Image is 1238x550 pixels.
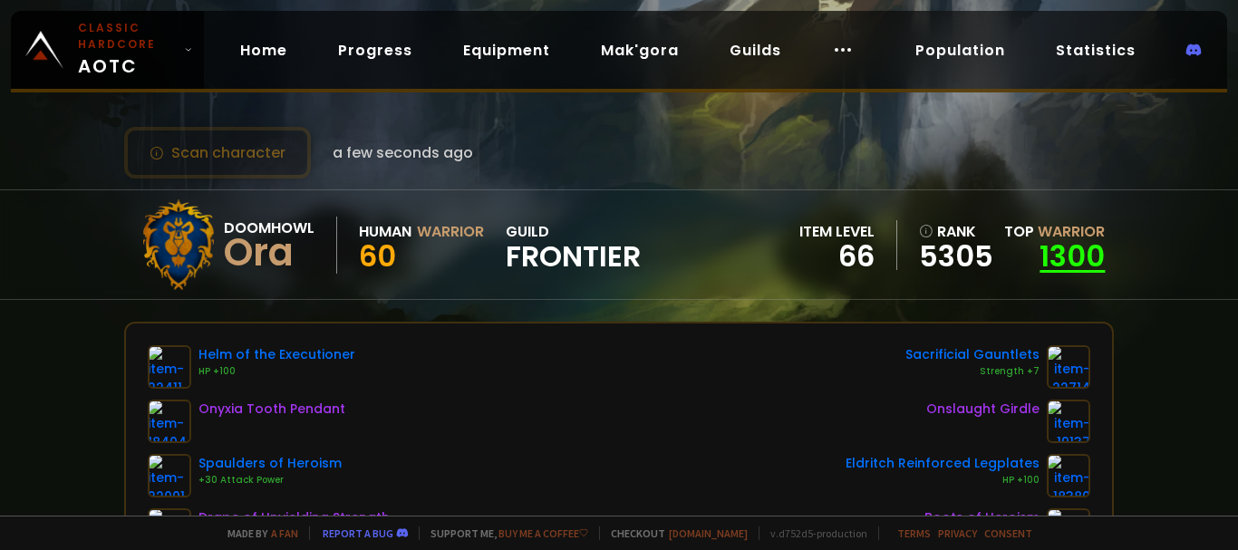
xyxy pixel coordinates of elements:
[897,526,931,540] a: Terms
[984,526,1032,540] a: Consent
[271,526,298,540] a: a fan
[846,473,1040,487] div: HP +100
[78,20,177,80] span: AOTC
[198,508,390,527] div: Drape of Unyielding Strength
[1047,400,1090,443] img: item-19137
[938,526,977,540] a: Privacy
[198,364,355,379] div: HP +100
[224,239,314,266] div: Ora
[799,220,875,243] div: item level
[359,236,396,276] span: 60
[359,220,411,243] div: Human
[217,526,298,540] span: Made by
[11,11,204,89] a: Classic HardcoreAOTC
[198,454,342,473] div: Spaulders of Heroism
[905,345,1040,364] div: Sacrificial Gauntlets
[901,32,1020,69] a: Population
[333,141,473,164] span: a few seconds ago
[78,20,177,53] small: Classic Hardcore
[1004,220,1105,243] div: Top
[919,220,993,243] div: rank
[586,32,693,69] a: Mak'gora
[449,32,565,69] a: Equipment
[198,473,342,487] div: +30 Attack Power
[124,127,311,179] button: Scan character
[905,364,1040,379] div: Strength +7
[1038,221,1105,242] span: Warrior
[846,454,1040,473] div: Eldritch Reinforced Legplates
[148,345,191,389] img: item-22411
[198,400,345,419] div: Onyxia Tooth Pendant
[506,220,641,270] div: guild
[419,526,588,540] span: Support me,
[926,400,1040,419] div: Onslaught Girdle
[799,243,875,270] div: 66
[198,345,355,364] div: Helm of the Executioner
[924,508,1040,527] div: Boots of Heroism
[599,526,748,540] span: Checkout
[919,243,993,270] a: 5305
[759,526,867,540] span: v. d752d5 - production
[715,32,796,69] a: Guilds
[324,32,427,69] a: Progress
[148,454,191,497] img: item-22001
[323,526,393,540] a: Report a bug
[1040,236,1105,276] a: 1300
[506,243,641,270] span: Frontier
[1047,454,1090,497] img: item-18380
[1041,32,1150,69] a: Statistics
[498,526,588,540] a: Buy me a coffee
[1047,345,1090,389] img: item-22714
[669,526,748,540] a: [DOMAIN_NAME]
[417,220,484,243] div: Warrior
[148,400,191,443] img: item-18404
[226,32,302,69] a: Home
[224,217,314,239] div: Doomhowl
